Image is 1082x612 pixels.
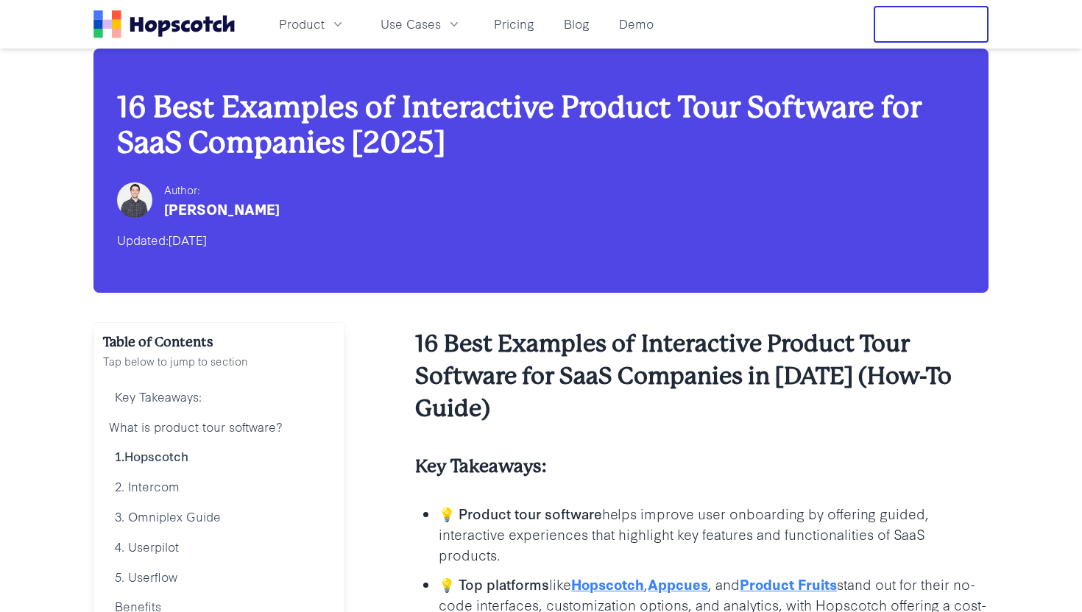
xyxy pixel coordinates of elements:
img: Mark Spera [117,182,152,218]
span: Use Cases [381,15,441,33]
span: Product [279,15,325,33]
a: 2. Intercom [103,472,335,502]
h4: Key Takeaways: [415,455,989,479]
a: Blog [558,12,595,36]
a: Hopscotch [571,574,644,594]
a: Key Takeaways: [103,382,335,412]
b: 1. [115,447,124,464]
h1: 16 Best Examples of Interactive Product Tour Software for SaaS Companies [2025] [117,90,965,160]
a: Appcues [648,574,708,594]
a: 5. Userflow [103,562,335,592]
a: Hopscotch [124,447,188,464]
h2: 16 Best Examples of Interactive Product Tour Software for SaaS Companies in [DATE] (How-To Guide) [415,328,989,425]
b: 💡 Top platforms [439,574,549,594]
p: Tap below to jump to section [103,352,335,370]
p: helps improve user onboarding by offering guided, interactive experiences that highlight key feat... [439,503,989,565]
b: 💡 Product tour software [439,503,602,523]
a: What is product tour software? [103,412,335,442]
div: Author: [164,181,280,199]
a: Home [93,10,235,38]
button: Product [270,12,354,36]
h2: Table of Contents [103,332,335,352]
a: 3. Omniplex Guide [103,502,335,532]
a: 1.Hopscotch [103,441,335,472]
time: [DATE] [169,231,207,248]
a: Product Fruits [740,574,837,594]
div: [PERSON_NAME] [164,199,280,219]
button: Free Trial [874,6,989,43]
button: Use Cases [372,12,470,36]
div: Updated: [117,228,965,252]
a: 4. Userpilot [103,532,335,562]
a: Pricing [488,12,540,36]
a: Demo [613,12,660,36]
